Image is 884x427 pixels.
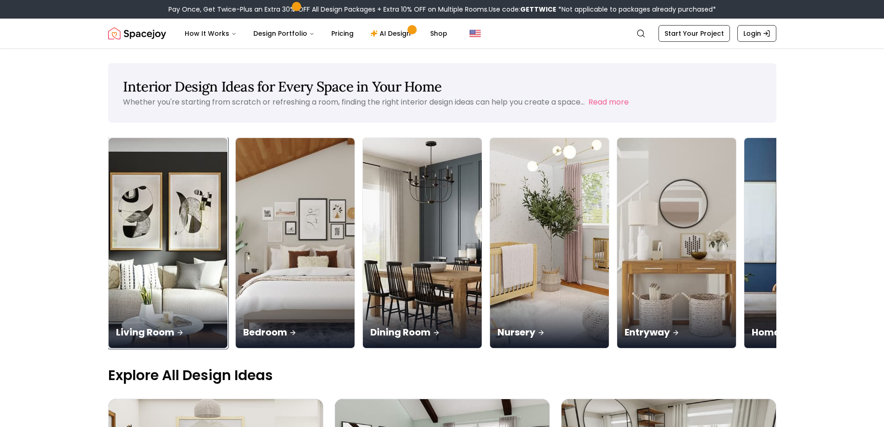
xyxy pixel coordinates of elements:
[243,326,347,339] p: Bedroom
[108,24,166,43] a: Spacejoy
[363,24,421,43] a: AI Design
[737,25,776,42] a: Login
[246,24,322,43] button: Design Portfolio
[744,138,863,348] img: Home Office
[370,326,474,339] p: Dining Room
[423,24,455,43] a: Shop
[556,5,716,14] span: *Not applicable to packages already purchased*
[617,138,736,348] a: EntrywayEntryway
[108,19,776,48] nav: Global
[588,97,629,108] button: Read more
[497,326,601,339] p: Nursery
[108,138,228,348] a: Living RoomLiving Room
[116,326,220,339] p: Living Room
[490,138,609,348] img: Nursery
[324,24,361,43] a: Pricing
[658,25,730,42] a: Start Your Project
[490,138,609,348] a: NurseryNursery
[489,5,556,14] span: Use code:
[108,367,776,384] p: Explore All Design Ideas
[752,326,856,339] p: Home Office
[108,24,166,43] img: Spacejoy Logo
[123,78,761,95] h1: Interior Design Ideas for Every Space in Your Home
[109,138,227,348] img: Living Room
[744,138,864,348] a: Home OfficeHome Office
[520,5,556,14] b: GETTWICE
[235,138,355,348] a: BedroomBedroom
[625,326,729,339] p: Entryway
[617,138,736,348] img: Entryway
[236,138,355,348] img: Bedroom
[362,138,482,348] a: Dining RoomDining Room
[123,97,585,107] p: Whether you're starting from scratch or refreshing a room, finding the right interior design idea...
[363,138,482,348] img: Dining Room
[177,24,455,43] nav: Main
[168,5,716,14] div: Pay Once, Get Twice-Plus an Extra 30% OFF All Design Packages + Extra 10% OFF on Multiple Rooms.
[470,28,481,39] img: United States
[177,24,244,43] button: How It Works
